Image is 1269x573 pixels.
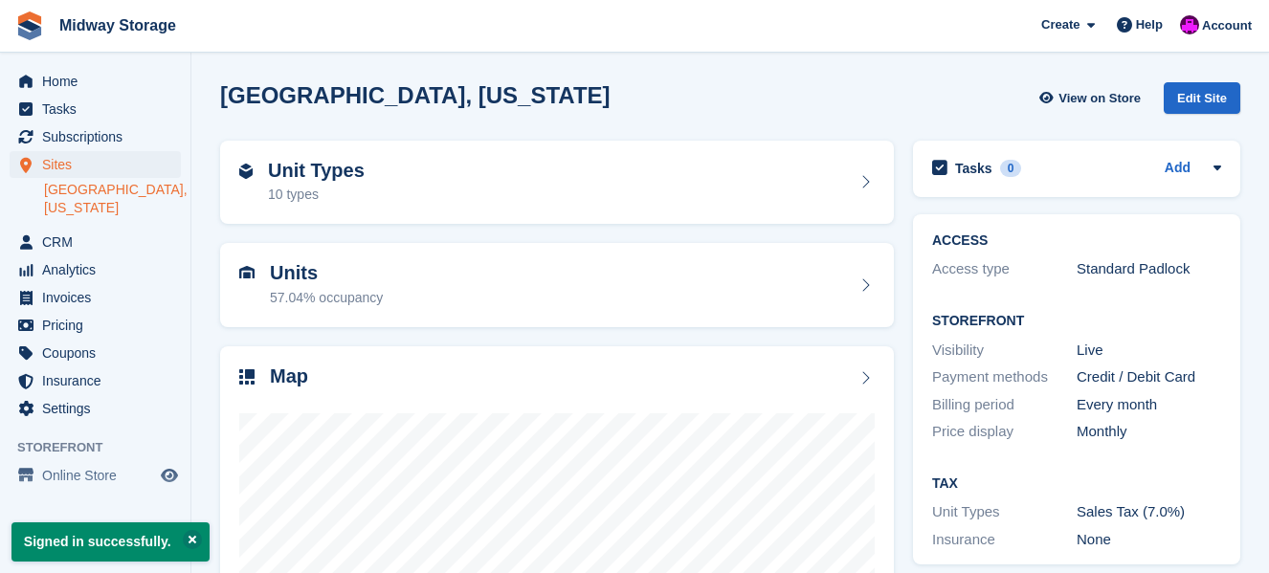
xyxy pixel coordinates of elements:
[932,394,1077,416] div: Billing period
[42,68,157,95] span: Home
[42,256,157,283] span: Analytics
[10,312,181,339] a: menu
[42,229,157,255] span: CRM
[1041,15,1080,34] span: Create
[1000,160,1022,177] div: 0
[1202,16,1252,35] span: Account
[42,123,157,150] span: Subscriptions
[42,312,157,339] span: Pricing
[270,365,308,387] h2: Map
[1077,366,1221,388] div: Credit / Debit Card
[1180,15,1199,34] img: Gordie Sorensen
[932,340,1077,362] div: Visibility
[10,151,181,178] a: menu
[42,395,157,422] span: Settings
[11,522,210,562] p: Signed in successfully.
[10,340,181,366] a: menu
[1164,82,1240,121] a: Edit Site
[932,501,1077,523] div: Unit Types
[10,284,181,311] a: menu
[10,256,181,283] a: menu
[239,266,255,279] img: unit-icn-7be61d7bf1b0ce9d3e12c5938cc71ed9869f7b940bace4675aadf7bd6d80202e.svg
[955,160,992,177] h2: Tasks
[17,438,190,457] span: Storefront
[932,233,1221,249] h2: ACCESS
[42,151,157,178] span: Sites
[1165,158,1191,180] a: Add
[1164,82,1240,114] div: Edit Site
[1077,501,1221,523] div: Sales Tax (7.0%)
[268,185,365,205] div: 10 types
[10,367,181,394] a: menu
[268,160,365,182] h2: Unit Types
[220,82,611,108] h2: [GEOGRAPHIC_DATA], [US_STATE]
[1077,394,1221,416] div: Every month
[42,462,157,489] span: Online Store
[10,123,181,150] a: menu
[932,476,1221,492] h2: Tax
[932,366,1077,388] div: Payment methods
[1077,258,1221,280] div: Standard Padlock
[10,462,181,489] a: menu
[1058,89,1141,108] span: View on Store
[1136,15,1163,34] span: Help
[42,96,157,122] span: Tasks
[239,164,253,179] img: unit-type-icn-2b2737a686de81e16bb02015468b77c625bbabd49415b5ef34ead5e3b44a266d.svg
[1036,82,1148,114] a: View on Store
[239,369,255,385] img: map-icn-33ee37083ee616e46c38cad1a60f524a97daa1e2b2c8c0bc3eb3415660979fc1.svg
[52,10,184,41] a: Midway Storage
[1077,340,1221,362] div: Live
[932,258,1077,280] div: Access type
[44,181,181,217] a: [GEOGRAPHIC_DATA], [US_STATE]
[1077,529,1221,551] div: None
[220,243,894,327] a: Units 57.04% occupancy
[42,367,157,394] span: Insurance
[1077,421,1221,443] div: Monthly
[42,284,157,311] span: Invoices
[220,141,894,225] a: Unit Types 10 types
[158,464,181,487] a: Preview store
[15,11,44,40] img: stora-icon-8386f47178a22dfd0bd8f6a31ec36ba5ce8667c1dd55bd0f319d3a0aa187defe.svg
[42,340,157,366] span: Coupons
[10,68,181,95] a: menu
[10,395,181,422] a: menu
[932,314,1221,329] h2: Storefront
[270,288,383,308] div: 57.04% occupancy
[932,529,1077,551] div: Insurance
[10,96,181,122] a: menu
[10,229,181,255] a: menu
[270,262,383,284] h2: Units
[932,421,1077,443] div: Price display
